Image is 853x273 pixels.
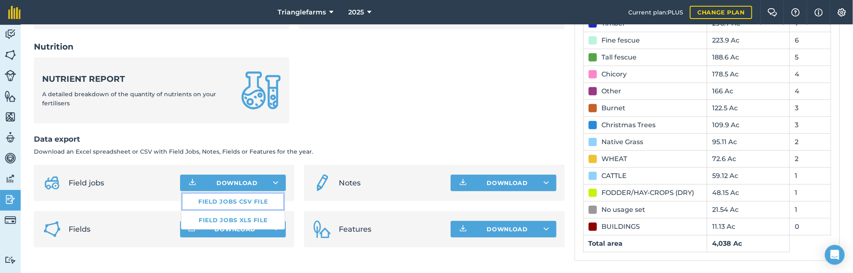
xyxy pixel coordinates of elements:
img: svg+xml;base64,PD94bWwgdmVyc2lvbj0iMS4wIiBlbmNvZGluZz0idXRmLTgiPz4KPCEtLSBHZW5lcmF0b3I6IEFkb2JlIE... [312,173,332,193]
img: Nutrient report [241,71,281,110]
span: A detailed breakdown of the quantity of nutrients on your fertilisers [42,90,216,107]
button: Download [451,175,556,191]
p: Download an Excel spreadsheet or CSV with Field Jobs, Notes, Fields or Features for the year. [34,147,565,156]
img: svg+xml;base64,PD94bWwgdmVyc2lvbj0iMS4wIiBlbmNvZGluZz0idXRmLTgiPz4KPCEtLSBHZW5lcmF0b3I6IEFkb2JlIE... [5,173,16,185]
h2: Nutrition [34,41,565,52]
img: svg+xml;base64,PD94bWwgdmVyc2lvbj0iMS4wIiBlbmNvZGluZz0idXRmLTgiPz4KPCEtLSBHZW5lcmF0b3I6IEFkb2JlIE... [5,214,16,226]
td: 21.54 Ac [707,201,790,218]
td: 0 [790,218,831,235]
td: 178.5 Ac [707,66,790,83]
span: Notes [339,177,444,189]
td: 4 [790,66,831,83]
a: Change plan [690,6,752,19]
span: 2025 [348,7,364,17]
div: Native Grass [602,137,644,147]
img: svg+xml;base64,PHN2ZyB4bWxucz0iaHR0cDovL3d3dy53My5vcmcvMjAwMC9zdmciIHdpZHRoPSI1NiIgaGVpZ2h0PSI2MC... [5,90,16,102]
img: Two speech bubbles overlapping with the left bubble in the forefront [767,8,777,17]
img: Download icon [458,178,468,188]
img: svg+xml;base64,PHN2ZyB4bWxucz0iaHR0cDovL3d3dy53My5vcmcvMjAwMC9zdmciIHdpZHRoPSI1NiIgaGVpZ2h0PSI2MC... [5,111,16,123]
td: 188.6 Ac [707,49,790,66]
td: 2 [790,150,831,167]
td: 6 [790,32,831,49]
div: Christmas Trees [602,120,656,130]
img: A cog icon [837,8,847,17]
button: Download [180,221,286,237]
td: 11.13 Ac [707,218,790,235]
img: fieldmargin Logo [8,6,21,19]
td: 4 [790,83,831,100]
span: Field jobs [69,177,173,189]
td: 3 [790,100,831,116]
span: Features [339,223,444,235]
div: Burnet [602,103,626,113]
span: Current plan : PLUS [628,8,683,17]
td: 72.6 Ac [707,150,790,167]
span: Trianglefarms [278,7,326,17]
strong: Nutrient report [42,73,231,85]
span: Fields [69,223,173,235]
td: 109.9 Ac [707,116,790,133]
div: CATTLE [602,171,627,181]
td: 5 [790,49,831,66]
img: A question mark icon [791,8,801,17]
div: No usage set [602,205,646,215]
td: 166 Ac [707,83,790,100]
div: Tall fescue [602,52,637,62]
button: Download [451,221,556,237]
img: svg+xml;base64,PD94bWwgdmVyc2lvbj0iMS4wIiBlbmNvZGluZz0idXRmLTgiPz4KPCEtLSBHZW5lcmF0b3I6IEFkb2JlIE... [5,70,16,81]
img: Download icon [188,178,197,188]
td: 1 [790,167,831,184]
img: svg+xml;base64,PD94bWwgdmVyc2lvbj0iMS4wIiBlbmNvZGluZz0idXRmLTgiPz4KPCEtLSBHZW5lcmF0b3I6IEFkb2JlIE... [5,193,16,206]
strong: 4,038 Ac [712,240,742,247]
img: svg+xml;base64,PHN2ZyB4bWxucz0iaHR0cDovL3d3dy53My5vcmcvMjAwMC9zdmciIHdpZHRoPSI1NiIgaGVpZ2h0PSI2MC... [5,49,16,61]
img: svg+xml;base64,PD94bWwgdmVyc2lvbj0iMS4wIiBlbmNvZGluZz0idXRmLTgiPz4KPCEtLSBHZW5lcmF0b3I6IEFkb2JlIE... [5,131,16,144]
img: svg+xml;base64,PHN2ZyB4bWxucz0iaHR0cDovL3d3dy53My5vcmcvMjAwMC9zdmciIHdpZHRoPSIxNyIgaGVpZ2h0PSIxNy... [815,7,823,17]
div: Open Intercom Messenger [825,245,845,265]
div: WHEAT [602,154,627,164]
td: 59.12 Ac [707,167,790,184]
img: svg+xml;base64,PD94bWwgdmVyc2lvbj0iMS4wIiBlbmNvZGluZz0idXRmLTgiPz4KPCEtLSBHZW5lcmF0b3I6IEFkb2JlIE... [5,28,16,40]
img: svg+xml;base64,PD94bWwgdmVyc2lvbj0iMS4wIiBlbmNvZGluZz0idXRmLTgiPz4KPCEtLSBHZW5lcmF0b3I6IEFkb2JlIE... [5,152,16,164]
img: svg+xml;base64,PD94bWwgdmVyc2lvbj0iMS4wIiBlbmNvZGluZz0idXRmLTgiPz4KPCEtLSBHZW5lcmF0b3I6IEFkb2JlIE... [5,256,16,264]
td: 1 [790,184,831,201]
td: 2 [790,133,831,150]
td: 122.5 Ac [707,100,790,116]
img: Features icon [312,219,332,239]
div: Other [602,86,622,96]
div: FODDER/HAY-CROPS (DRY) [602,188,694,198]
img: Download icon [458,224,468,234]
img: svg+xml;base64,PD94bWwgdmVyc2lvbj0iMS4wIiBlbmNvZGluZz0idXRmLTgiPz4KPCEtLSBHZW5lcmF0b3I6IEFkb2JlIE... [42,173,62,193]
div: Chicory [602,69,627,79]
div: BUILDINGS [602,222,640,232]
a: Nutrient reportA detailed breakdown of the quantity of nutrients on your fertilisers [34,57,289,123]
td: 48.15 Ac [707,184,790,201]
td: 223.9 Ac [707,32,790,49]
a: Field jobs CSV file [181,192,285,211]
img: Fields icon [42,219,62,239]
strong: Total area [589,240,623,247]
div: Fine fescue [602,36,640,45]
h2: Data export [34,133,565,145]
td: 1 [790,201,831,218]
a: Field jobs XLS file [181,211,285,229]
button: Download Field jobs CSV fileField jobs XLS file [180,175,286,191]
td: 95.11 Ac [707,133,790,150]
td: 3 [790,116,831,133]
